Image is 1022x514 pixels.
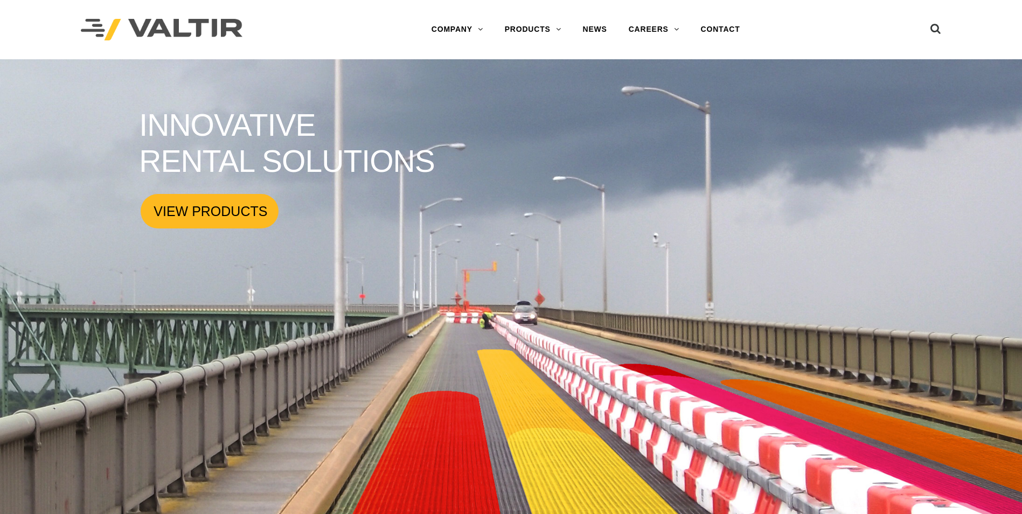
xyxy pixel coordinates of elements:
[618,19,690,40] a: CAREERS
[494,19,572,40] a: PRODUCTS
[141,194,279,228] a: VIEW PRODUCTS
[421,19,494,40] a: COMPANY
[690,19,751,40] a: CONTACT
[81,19,242,41] img: Valtir
[139,107,435,179] rs-layer: INNOVATIVE RENTAL SOLUTIONS
[572,19,618,40] a: NEWS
